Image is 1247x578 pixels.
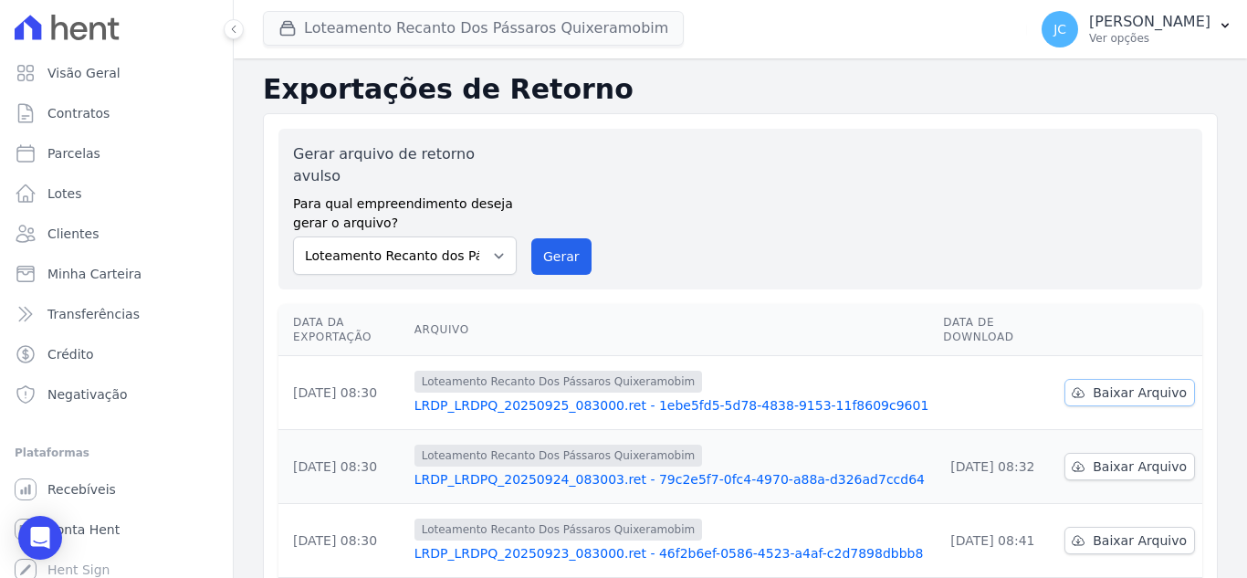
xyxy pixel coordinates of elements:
[7,55,225,91] a: Visão Geral
[1093,531,1187,550] span: Baixar Arquivo
[47,265,141,283] span: Minha Carteira
[47,480,116,499] span: Recebíveis
[293,143,517,187] label: Gerar arquivo de retorno avulso
[15,442,218,464] div: Plataformas
[47,305,140,323] span: Transferências
[47,385,128,404] span: Negativação
[936,504,1057,578] td: [DATE] 08:41
[7,511,225,548] a: Conta Hent
[47,64,121,82] span: Visão Geral
[7,471,225,508] a: Recebíveis
[414,470,929,489] a: LRDP_LRDPQ_20250924_083003.ret - 79c2e5f7-0fc4-4970-a88a-d326ad7ccd64
[263,11,684,46] button: Loteamento Recanto Dos Pássaros Quixeramobim
[1093,457,1187,476] span: Baixar Arquivo
[7,215,225,252] a: Clientes
[1053,23,1066,36] span: JC
[407,304,937,356] th: Arquivo
[7,296,225,332] a: Transferências
[936,304,1057,356] th: Data de Download
[414,396,929,415] a: LRDP_LRDPQ_20250925_083000.ret - 1ebe5fd5-5d78-4838-9153-11f8609c9601
[1064,453,1195,480] a: Baixar Arquivo
[936,430,1057,504] td: [DATE] 08:32
[47,520,120,539] span: Conta Hent
[7,135,225,172] a: Parcelas
[47,345,94,363] span: Crédito
[7,175,225,212] a: Lotes
[47,104,110,122] span: Contratos
[47,184,82,203] span: Lotes
[1064,379,1195,406] a: Baixar Arquivo
[1027,4,1247,55] button: JC [PERSON_NAME] Ver opções
[278,356,407,430] td: [DATE] 08:30
[1089,13,1210,31] p: [PERSON_NAME]
[531,238,592,275] button: Gerar
[1093,384,1187,402] span: Baixar Arquivo
[278,504,407,578] td: [DATE] 08:30
[278,430,407,504] td: [DATE] 08:30
[7,95,225,131] a: Contratos
[414,519,703,541] span: Loteamento Recanto Dos Pássaros Quixeramobim
[1089,31,1210,46] p: Ver opções
[7,256,225,292] a: Minha Carteira
[1064,527,1195,554] a: Baixar Arquivo
[7,336,225,373] a: Crédito
[47,144,100,163] span: Parcelas
[414,371,703,393] span: Loteamento Recanto Dos Pássaros Quixeramobim
[414,544,929,562] a: LRDP_LRDPQ_20250923_083000.ret - 46f2b6ef-0586-4523-a4af-c2d7898dbbb8
[414,445,703,467] span: Loteamento Recanto Dos Pássaros Quixeramobim
[47,225,99,243] span: Clientes
[278,304,407,356] th: Data da Exportação
[7,376,225,413] a: Negativação
[263,73,1218,106] h2: Exportações de Retorno
[293,187,517,233] label: Para qual empreendimento deseja gerar o arquivo?
[18,516,62,560] div: Open Intercom Messenger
